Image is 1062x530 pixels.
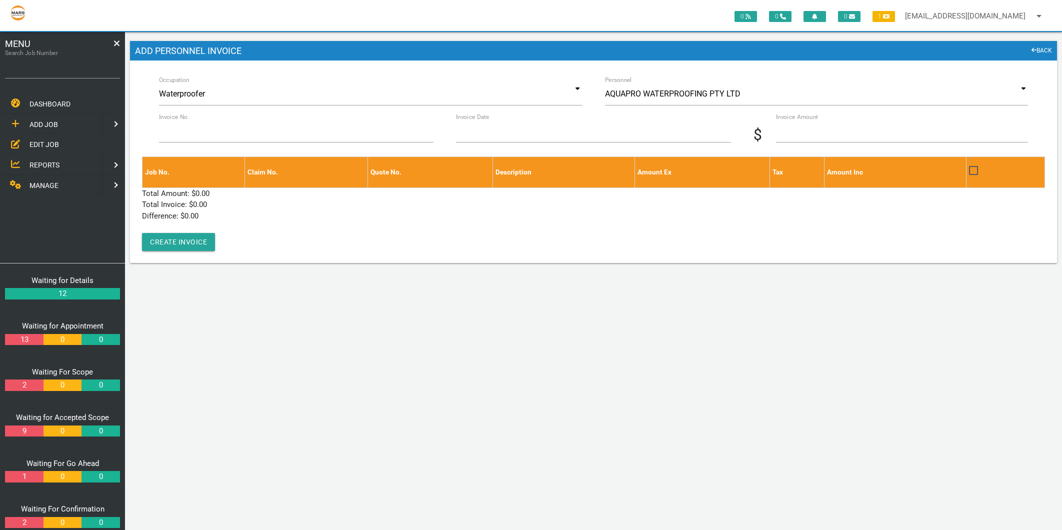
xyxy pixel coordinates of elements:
[776,112,978,121] label: Invoice Amount
[29,161,59,169] span: REPORTS
[872,11,895,22] span: 1
[5,379,43,391] a: 2
[769,11,791,22] span: 0
[492,157,634,187] th: Description
[16,413,109,422] a: Waiting for Accepted Scope
[43,471,81,482] a: 0
[159,75,189,84] label: Occupation
[142,233,215,251] button: Create Invoice
[10,5,26,21] img: s3file
[81,471,119,482] a: 0
[456,112,489,121] label: Invoice Date
[43,379,81,391] a: 0
[22,321,103,330] a: Waiting for Appointment
[184,211,198,220] span: 0.00
[5,334,43,345] a: 13
[5,425,43,437] a: 9
[81,517,119,528] a: 0
[32,367,93,376] a: Waiting For Scope
[81,379,119,391] a: 0
[142,210,1045,222] p: Difference: $
[195,189,209,198] span: 0.00
[824,157,966,187] th: Amount Inc
[130,41,1057,61] h1: Add Personnel Invoice
[159,112,189,121] label: Invoice No.
[193,200,207,209] span: 0.00
[26,459,99,468] a: Waiting For Go Ahead
[5,517,43,528] a: 2
[43,334,81,345] a: 0
[81,334,119,345] a: 0
[245,157,368,187] th: Claim No.
[753,123,776,146] span: $
[368,157,493,187] th: Quote No.
[43,425,81,437] a: 0
[29,120,58,128] span: ADD JOB
[5,48,97,57] label: Search Job Number
[21,504,104,513] a: Waiting For Confirmation
[769,157,824,187] th: Tax
[142,199,1045,210] p: Total Invoice: $
[142,157,245,187] th: Job No.
[838,11,860,22] span: 0
[43,517,81,528] a: 0
[5,37,30,50] span: MENU
[1031,46,1052,56] a: BACK
[605,75,632,84] label: Personnel
[29,100,70,108] span: DASHBOARD
[5,471,43,482] a: 1
[29,181,58,189] span: MANAGE
[634,157,769,187] th: Amount Ex
[734,11,757,22] span: 0
[31,276,93,285] a: Waiting for Details
[5,288,120,299] a: 12
[29,140,59,148] span: EDIT JOB
[81,425,119,437] a: 0
[142,188,1045,199] p: Total Amount: $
